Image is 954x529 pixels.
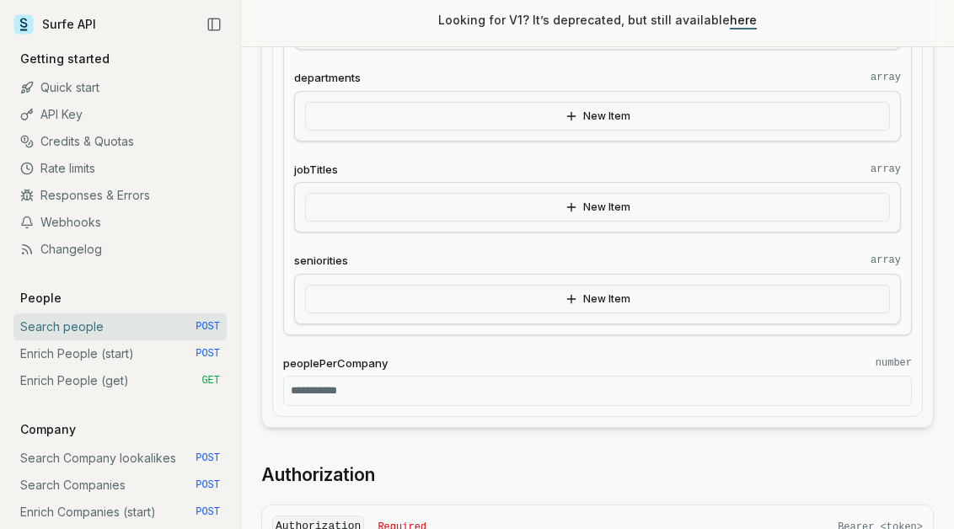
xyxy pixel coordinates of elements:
[261,463,375,487] a: Authorization
[13,290,68,307] p: People
[196,478,220,492] span: POST
[876,356,912,370] code: number
[294,162,338,178] span: jobTitles
[13,313,227,340] a: Search people POST
[305,193,890,222] button: New Item
[13,236,227,263] a: Changelog
[13,445,227,472] a: Search Company lookalikes POST
[196,452,220,465] span: POST
[13,12,96,37] a: Surfe API
[13,51,116,67] p: Getting started
[13,472,227,499] a: Search Companies POST
[13,499,227,526] a: Enrich Companies (start) POST
[196,320,220,334] span: POST
[438,12,757,29] p: Looking for V1? It’s deprecated, but still available
[13,340,227,367] a: Enrich People (start) POST
[201,12,227,37] button: Collapse Sidebar
[13,421,83,438] p: Company
[305,102,890,131] button: New Item
[13,155,227,182] a: Rate limits
[13,101,227,128] a: API Key
[871,71,901,84] code: array
[196,347,220,361] span: POST
[201,374,220,387] span: GET
[294,253,348,269] span: seniorities
[294,70,361,86] span: departments
[305,285,890,313] button: New Item
[13,128,227,155] a: Credits & Quotas
[871,163,901,176] code: array
[871,254,901,267] code: array
[13,182,227,209] a: Responses & Errors
[13,74,227,101] a: Quick start
[13,209,227,236] a: Webhooks
[196,505,220,519] span: POST
[13,367,227,394] a: Enrich People (get) GET
[730,13,757,27] a: here
[283,355,388,371] span: peoplePerCompany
